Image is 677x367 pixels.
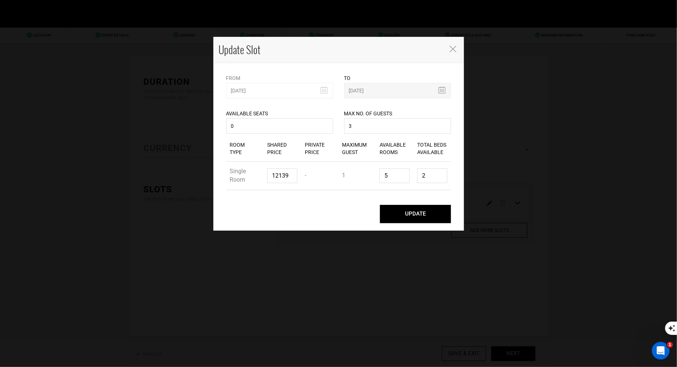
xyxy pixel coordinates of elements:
input: Available Seats [226,118,333,134]
div: Private Price [301,136,339,161]
div: Total Beds Available [413,136,451,161]
div: Available Rooms [376,136,413,161]
span: - [305,172,306,179]
h4: Update Slot [219,42,442,57]
iframe: Intercom live chat [652,342,670,360]
div: Maximum Guest [339,136,376,161]
input: No. of guests [344,118,451,134]
button: UPDATE [380,205,451,223]
div: Room Type [226,136,264,161]
div: Shared Price [264,136,301,161]
span: 1 [342,172,346,179]
label: Available Seats [226,110,268,117]
label: To [344,74,351,82]
button: Close [449,45,457,52]
span: Single Room [230,168,246,183]
label: Max No. of Guests [344,110,392,117]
